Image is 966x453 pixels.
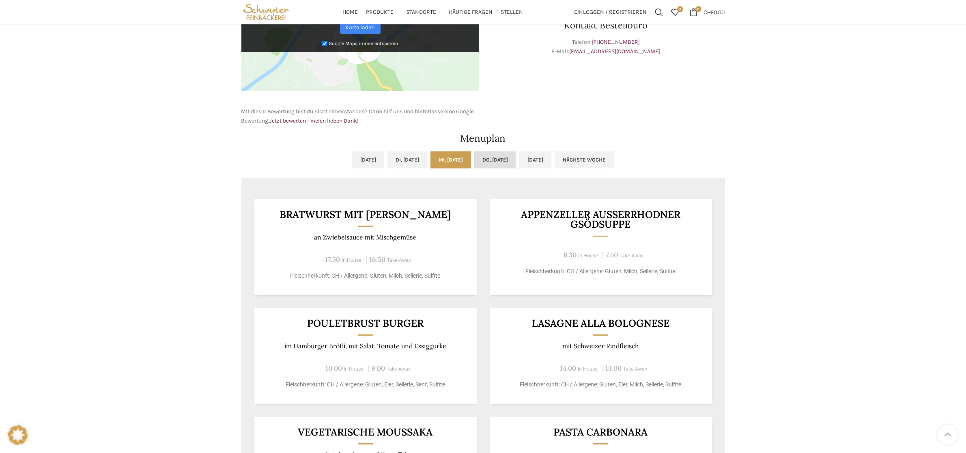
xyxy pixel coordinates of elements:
span: 10.00 [326,364,342,373]
a: Häufige Fragen [449,4,493,20]
input: Google Maps immer entsperren [322,41,327,46]
a: [PHONE_NUMBER] [592,39,640,45]
span: In-House [578,253,598,259]
p: Mit dieser Bewertung bist du nicht einverstanden? Dann hilf uns und hinterlasse eine Google Bewer... [241,107,479,125]
a: Suchen [651,4,667,20]
span: 0 [677,6,683,12]
a: Scroll to top button [938,425,958,445]
h3: Pouletbrust Burger [264,318,467,328]
p: Telefon: E-Mail: [487,38,725,56]
span: 14.00 [560,364,576,373]
span: 9.00 [372,364,385,373]
a: Nächste Woche [555,151,614,168]
p: Fleischherkunft: CH / Allergene: Gluten, Milch, Sellerie, Sulfite [499,267,702,276]
span: Take-Away [620,253,643,259]
a: 0 CHF0.00 [686,4,729,20]
a: [EMAIL_ADDRESS][DOMAIN_NAME] [570,48,660,55]
span: 8.30 [564,250,577,259]
h3: Vegetarische Moussaka [264,427,467,437]
div: Main navigation [295,4,570,20]
a: Do, [DATE] [474,151,516,168]
a: [DATE] [519,151,551,168]
span: 17.50 [325,255,340,264]
span: Take-Away [623,366,647,372]
div: Meine Wunschliste [667,4,684,20]
span: Home [342,9,358,16]
h3: Kontakt Bestellbüro [487,21,725,30]
p: im Hamburger Brötli, mit Salat, Tomate und Essiggurke [264,342,467,350]
a: Produkte [366,4,398,20]
span: Take-Away [387,366,411,372]
a: Di, [DATE] [387,151,427,168]
span: Einloggen / Registrieren [574,9,647,15]
small: Google Maps immer entsperren [329,41,398,46]
p: an Zwiebelsauce mit Mischgemüse [264,233,467,241]
p: Fleischherkunft: CH / Allergene: Gluten, Eier, Sellerie, Senf, Sulfite [264,380,467,389]
h2: Menuplan [241,134,725,143]
a: 0 [667,4,684,20]
a: Stellen [501,4,523,20]
bdi: 0.00 [704,9,725,15]
h3: LASAGNE ALLA BOLOGNESE [499,318,702,328]
span: 16.50 [370,255,386,264]
a: Standorte [406,4,441,20]
p: Fleischherkunft: CH / Allergene: Gluten, Milch, Sellerie, Sulfite [264,272,467,280]
a: Site logo [241,8,291,15]
a: Karte laden [340,21,381,34]
p: mit Schweizer Rindfleisch [499,342,702,350]
p: Fleischherkunft: CH / Allergene: Gluten, Eier, Milch, Sellerie, Sulfite [499,380,702,389]
a: Einloggen / Registrieren [570,4,651,20]
a: [DATE] [352,151,384,168]
span: Stellen [501,9,523,16]
span: Standorte [406,9,436,16]
span: 0 [695,6,701,12]
span: In-House [578,366,598,372]
h3: Bratwurst mit [PERSON_NAME] [264,209,467,220]
span: 13.00 [605,364,622,373]
span: Produkte [366,9,394,16]
span: Häufige Fragen [449,9,493,16]
span: CHF [704,9,714,15]
span: Take-Away [387,257,411,263]
h3: Appenzeller Ausserrhodner Gsödsuppe [499,209,702,229]
span: In-House [344,366,364,372]
span: In-House [342,257,362,263]
a: Home [342,4,358,20]
span: 7.50 [606,250,618,259]
h3: Pasta Carbonara [499,427,702,437]
a: Jetzt bewerten - Vielen lieben Dank! [270,117,359,124]
a: Mi, [DATE] [430,151,471,168]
